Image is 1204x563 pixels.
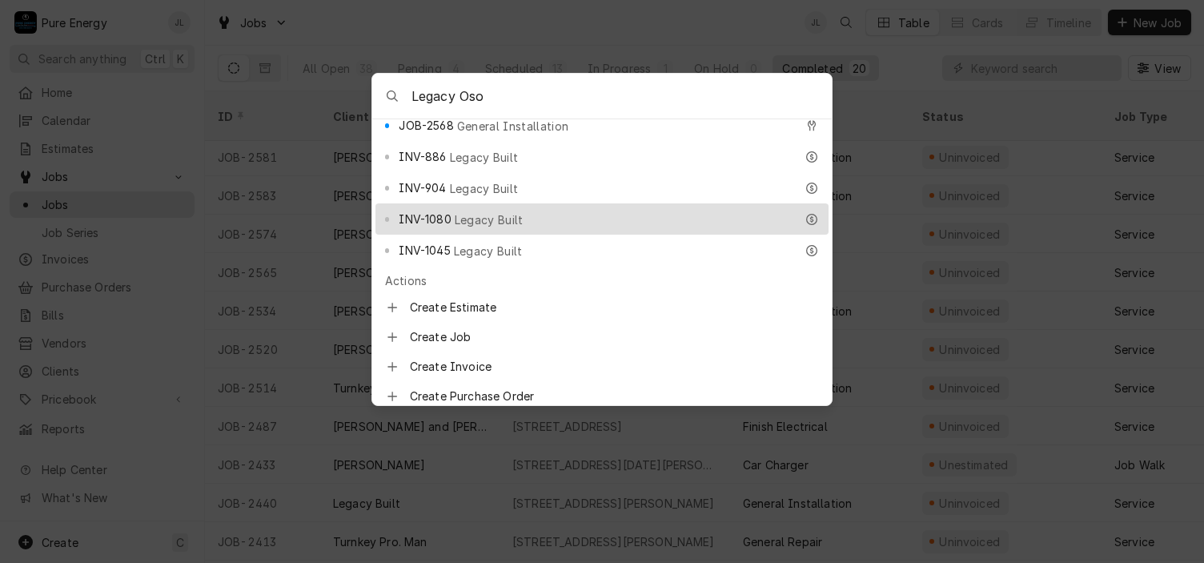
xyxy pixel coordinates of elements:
span: INV-904 [399,179,446,196]
span: General Installation [457,118,568,135]
span: Legacy Built [454,243,523,259]
input: Search anything [411,74,832,119]
span: Legacy Built [450,149,519,166]
div: Actions [375,269,829,292]
span: INV-1080 [399,211,451,227]
span: Create Purchase Order [410,388,819,404]
span: Create Job [410,328,819,345]
span: INV-886 [399,148,446,165]
span: Legacy Built [455,211,524,228]
span: Create Estimate [410,299,819,316]
span: JOB-2568 [399,117,453,134]
span: INV-1045 [399,242,450,259]
span: Legacy Built [450,180,519,197]
div: Global Command Menu [371,73,833,406]
span: Create Invoice [410,358,819,375]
